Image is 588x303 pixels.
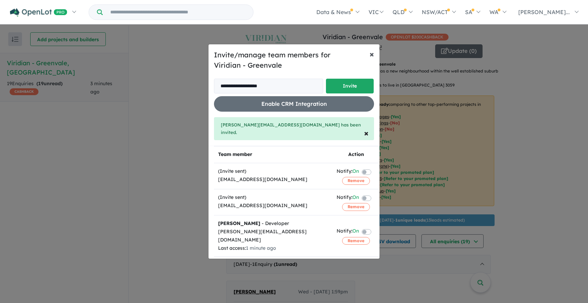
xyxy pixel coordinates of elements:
div: Last access: [218,244,328,252]
th: Action [332,146,380,163]
div: Notify: [337,167,359,177]
button: Enable CRM Integration [214,96,374,112]
span: × [364,128,369,138]
button: Remove [342,203,370,211]
div: [EMAIL_ADDRESS][DOMAIN_NAME] [218,176,328,184]
h5: Invite/manage team members for Viridian - Greenvale [214,50,374,70]
button: Remove [342,237,370,245]
strong: [PERSON_NAME] [218,220,260,226]
div: - Developer [218,220,328,228]
div: [PERSON_NAME][EMAIL_ADDRESS][DOMAIN_NAME] has been invited. [214,117,374,141]
div: [EMAIL_ADDRESS][DOMAIN_NAME] [218,202,328,210]
img: Openlot PRO Logo White [10,8,67,17]
div: (Invite sent) [218,167,328,176]
span: [PERSON_NAME]... [518,9,570,15]
span: 1 minute ago [246,245,276,251]
input: Try estate name, suburb, builder or developer [104,5,252,20]
span: On [352,167,359,177]
div: Notify: [337,193,359,203]
div: Notify: [337,227,359,236]
span: On [352,227,359,236]
span: × [370,49,374,59]
div: (Invite sent) [218,193,328,202]
button: Remove [342,177,370,184]
span: On [352,193,359,203]
th: Team member [214,146,332,163]
button: Invite [326,79,374,93]
button: Close [359,123,374,143]
div: [PERSON_NAME][EMAIL_ADDRESS][DOMAIN_NAME] [218,228,328,244]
